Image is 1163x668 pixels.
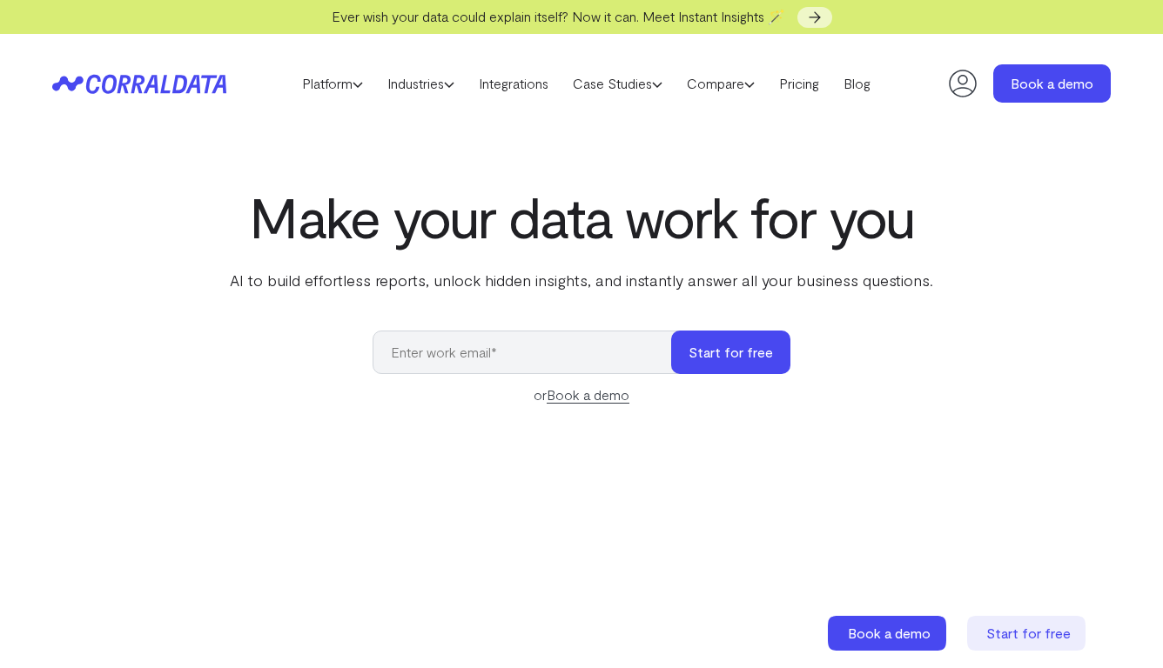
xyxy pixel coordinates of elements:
a: Case Studies [561,70,675,97]
input: Enter work email* [373,331,689,374]
div: or [373,384,790,405]
a: Industries [375,70,467,97]
a: Blog [831,70,883,97]
a: Book a demo [993,64,1111,103]
a: Compare [675,70,767,97]
a: Start for free [967,616,1089,651]
a: Book a demo [828,616,950,651]
a: Pricing [767,70,831,97]
span: Book a demo [848,625,931,641]
a: Book a demo [547,386,629,404]
span: Ever wish your data could explain itself? Now it can. Meet Instant Insights 🪄 [332,8,785,24]
button: Start for free [671,331,790,374]
p: AI to build effortless reports, unlock hidden insights, and instantly answer all your business qu... [226,269,937,291]
a: Platform [290,70,375,97]
span: Start for free [986,625,1071,641]
a: Integrations [467,70,561,97]
h1: Make your data work for you [226,185,937,248]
